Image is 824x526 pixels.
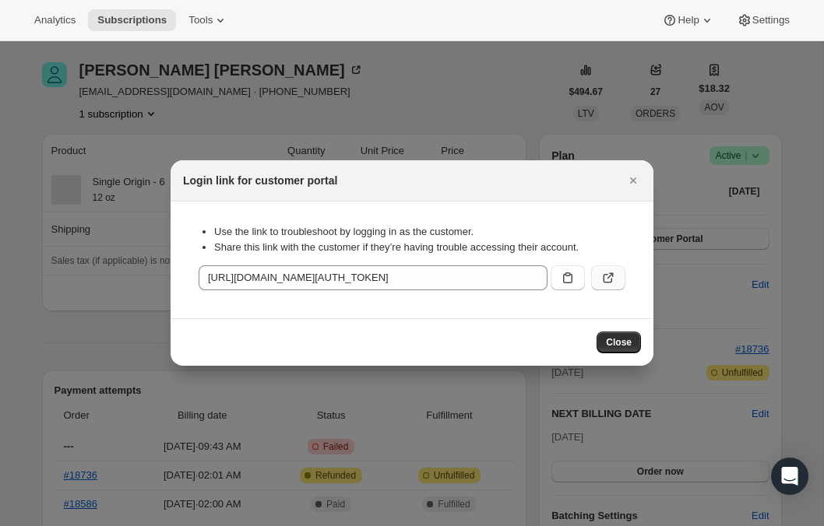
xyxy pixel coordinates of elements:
button: Subscriptions [88,9,176,31]
button: Close [597,331,641,353]
span: Settings [752,14,790,26]
button: Close [622,170,644,191]
li: Share this link with the customer if they’re having trouble accessing their account. [214,240,625,255]
span: Tools [188,14,213,26]
button: Tools [179,9,238,31]
span: Help [678,14,699,26]
button: Settings [727,9,799,31]
h2: Login link for customer portal [183,173,337,188]
span: Close [606,336,632,349]
span: Subscriptions [97,14,167,26]
button: Help [653,9,724,31]
button: Analytics [25,9,85,31]
li: Use the link to troubleshoot by logging in as the customer. [214,224,625,240]
span: Analytics [34,14,76,26]
div: Open Intercom Messenger [771,458,808,495]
